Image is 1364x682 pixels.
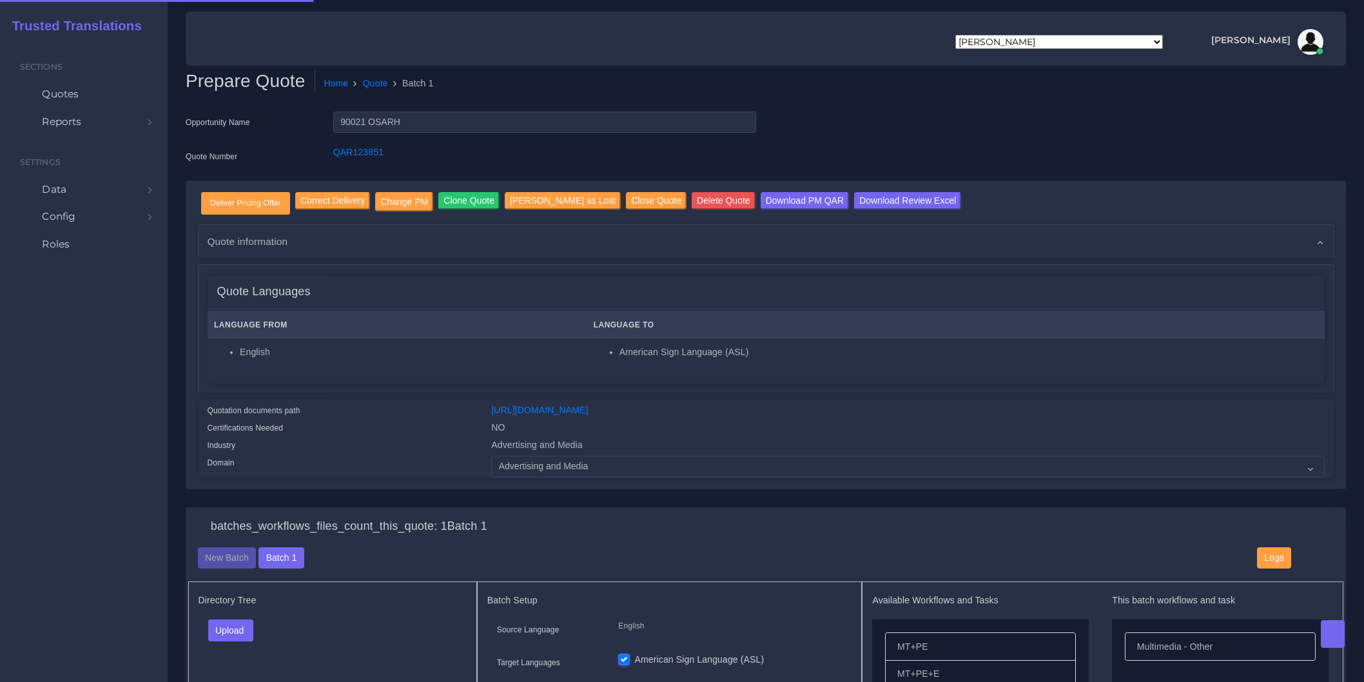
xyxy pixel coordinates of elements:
[761,192,849,209] input: Download PM QAR
[3,15,142,37] a: Trusted Translations
[3,18,142,34] h2: Trusted Translations
[487,595,852,606] h5: Batch Setup
[20,157,61,167] span: Settings
[186,117,250,128] label: Opportunity Name
[1205,29,1328,55] a: [PERSON_NAME]avatar
[10,81,158,108] a: Quotes
[375,192,433,211] input: Change PM
[240,346,580,359] li: English
[438,192,500,209] input: Clone Quote
[258,547,304,569] button: Batch 1
[10,176,158,203] a: Data
[626,192,687,209] input: Close Quote
[42,237,70,251] span: Roles
[618,619,842,633] p: English
[186,70,315,92] h2: Prepare Quote
[208,457,235,469] label: Domain
[198,552,257,562] a: New Batch
[42,182,66,197] span: Data
[1112,595,1329,606] h5: This batch workflows and task
[42,115,81,129] span: Reports
[1265,552,1284,563] span: Logs
[20,62,63,72] span: Sections
[186,151,237,162] label: Quote Number
[447,520,487,534] h4: Batch 1
[854,192,961,209] input: Download Review Excel
[1211,35,1291,44] span: [PERSON_NAME]
[388,77,434,90] li: Batch 1
[497,624,560,636] label: Source Language
[1125,632,1316,661] li: Multimedia - Other
[1257,547,1291,569] button: Logs
[42,87,79,101] span: Quotes
[324,77,349,90] a: Home
[208,312,587,338] th: Language From
[491,405,588,415] a: [URL][DOMAIN_NAME]
[208,405,300,416] label: Quotation documents path
[42,209,75,224] span: Config
[587,312,1324,338] th: Language To
[258,552,304,562] a: Batch 1
[198,547,257,569] button: New Batch
[333,147,384,157] a: QAR123851
[482,438,1334,456] div: Advertising and Media
[497,657,560,668] label: Target Languages
[505,192,621,209] input: [PERSON_NAME] as Lost
[217,285,311,299] h4: Quote Languages
[10,231,158,258] a: Roles
[885,632,1076,661] li: MT+PE
[208,619,254,641] button: Upload
[199,225,1334,258] div: Quote information
[208,234,288,249] span: Quote information
[211,520,447,534] h4: batches_workflows_files_count_this_quote: 1
[634,653,764,667] label: American Sign Language (ASL)
[199,595,467,606] h5: Directory Tree
[482,421,1334,438] div: NO
[295,192,370,209] input: Correct Delivery
[692,192,755,209] input: Delete Quote
[208,440,236,451] label: Industry
[1298,29,1323,55] img: avatar
[10,108,158,135] a: Reports
[363,77,388,90] a: Quote
[202,193,289,214] input: Deliver Pricing Offer
[208,422,284,434] label: Certifications Needed
[10,203,158,230] a: Config
[619,346,1318,359] li: American Sign Language (ASL)
[872,595,1089,606] h5: Available Workflows and Tasks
